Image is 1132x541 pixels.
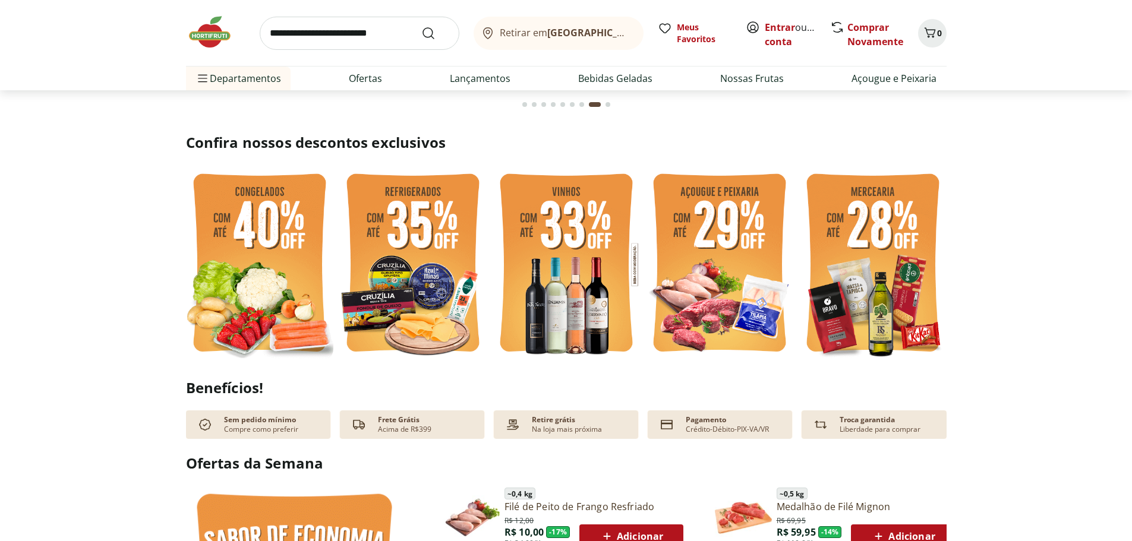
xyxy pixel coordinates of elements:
h2: Ofertas da Semana [186,453,947,473]
h2: Confira nossos descontos exclusivos [186,133,947,152]
img: vinho [493,166,640,363]
button: Go to page 4 from fs-carousel [548,90,558,119]
img: check [196,415,215,434]
img: Devolução [811,415,830,434]
button: Go to page 6 from fs-carousel [567,90,577,119]
p: Sem pedido mínimo [224,415,296,425]
span: - 17 % [546,526,570,538]
span: ~ 0,5 kg [777,488,808,499]
p: Crédito-Débito-PIX-VA/VR [686,425,769,434]
span: R$ 69,95 [777,514,806,526]
a: Lançamentos [450,71,510,86]
h2: Benefícios! [186,379,947,396]
a: Comprar Novamente [847,21,903,48]
input: search [260,17,459,50]
button: Go to page 9 from fs-carousel [603,90,613,119]
a: Nossas Frutas [720,71,784,86]
img: mercearia [799,166,947,363]
p: Retire grátis [532,415,575,425]
a: Bebidas Geladas [578,71,652,86]
span: ~ 0,4 kg [504,488,535,499]
p: Acima de R$399 [378,425,431,434]
img: refrigerados [339,166,487,363]
span: R$ 12,00 [504,514,534,526]
span: ou [765,20,818,49]
button: Menu [196,64,210,93]
img: truck [349,415,368,434]
span: 0 [937,27,942,39]
button: Go to page 2 from fs-carousel [529,90,539,119]
img: card [657,415,676,434]
button: Retirar em[GEOGRAPHIC_DATA]/[GEOGRAPHIC_DATA] [474,17,644,50]
p: Na loja mais próxima [532,425,602,434]
a: Meus Favoritos [658,21,731,45]
button: Go to page 1 from fs-carousel [520,90,529,119]
img: açougue [646,166,793,363]
a: Filé de Peito de Frango Resfriado [504,500,683,513]
a: Medalhão de Filé Mignon [777,500,956,513]
img: Hortifruti [186,14,245,50]
img: payment [503,415,522,434]
img: feira [186,166,333,363]
a: Ofertas [349,71,382,86]
button: Current page from fs-carousel [587,90,603,119]
span: - 14 % [818,526,842,538]
p: Frete Grátis [378,415,420,425]
button: Go to page 5 from fs-carousel [558,90,567,119]
button: Submit Search [421,26,450,40]
p: Compre como preferir [224,425,298,434]
span: Retirar em [500,27,631,38]
button: Go to page 7 from fs-carousel [577,90,587,119]
p: Troca garantida [840,415,895,425]
p: Pagamento [686,415,726,425]
a: Entrar [765,21,795,34]
button: Carrinho [918,19,947,48]
a: Açougue e Peixaria [852,71,936,86]
span: R$ 10,00 [504,526,544,539]
b: [GEOGRAPHIC_DATA]/[GEOGRAPHIC_DATA] [547,26,748,39]
span: R$ 59,95 [777,526,816,539]
button: Go to page 3 from fs-carousel [539,90,548,119]
span: Meus Favoritos [677,21,731,45]
p: Liberdade para comprar [840,425,920,434]
span: Departamentos [196,64,281,93]
a: Criar conta [765,21,830,48]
